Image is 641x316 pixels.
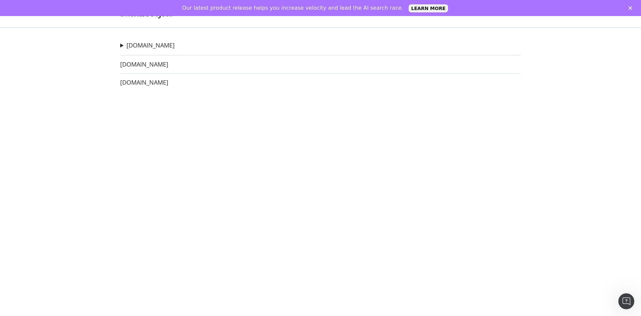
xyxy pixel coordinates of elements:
a: [DOMAIN_NAME] [127,42,175,49]
div: Our latest product release helps you increase velocity and lead the AI search race. [182,5,403,11]
a: LEARN MORE [409,4,448,12]
a: [DOMAIN_NAME] [120,61,168,68]
a: [DOMAIN_NAME] [120,79,168,86]
summary: [DOMAIN_NAME] [120,41,175,50]
div: Close [628,6,635,10]
iframe: Intercom live chat [618,293,634,309]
